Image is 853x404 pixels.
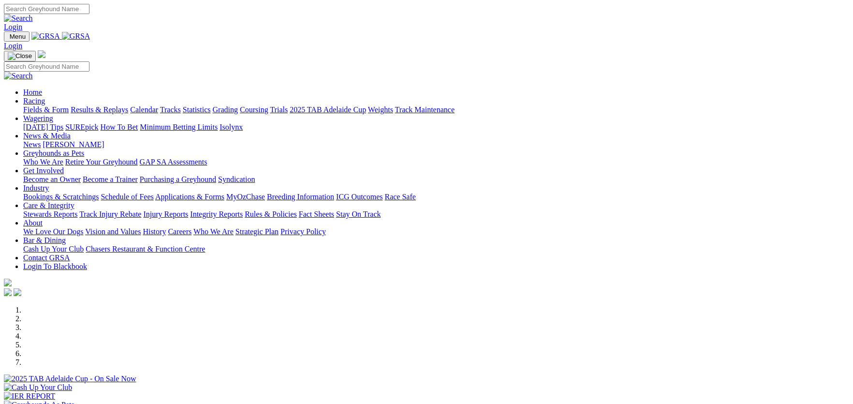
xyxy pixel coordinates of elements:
img: facebook.svg [4,288,12,296]
a: Become an Owner [23,175,81,183]
a: Breeding Information [267,193,334,201]
div: About [23,227,849,236]
a: Bookings & Scratchings [23,193,99,201]
img: Search [4,14,33,23]
div: Bar & Dining [23,245,849,254]
img: GRSA [62,32,90,41]
a: Who We Are [193,227,234,236]
a: Home [23,88,42,96]
a: News & Media [23,132,71,140]
a: Privacy Policy [280,227,326,236]
a: Login To Blackbook [23,262,87,270]
button: Toggle navigation [4,51,36,61]
div: Racing [23,105,849,114]
a: GAP SA Assessments [140,158,207,166]
input: Search [4,4,89,14]
a: Weights [368,105,393,114]
a: SUREpick [65,123,98,131]
a: Applications & Forms [155,193,224,201]
a: We Love Our Dogs [23,227,83,236]
a: Results & Replays [71,105,128,114]
a: Race Safe [384,193,415,201]
a: Fields & Form [23,105,69,114]
a: Calendar [130,105,158,114]
a: Trials [270,105,288,114]
span: Menu [10,33,26,40]
a: Integrity Reports [190,210,243,218]
a: Careers [168,227,191,236]
div: Get Involved [23,175,849,184]
a: Strategic Plan [235,227,279,236]
a: Track Maintenance [395,105,455,114]
a: Cash Up Your Club [23,245,84,253]
img: logo-grsa-white.png [38,50,45,58]
a: Contact GRSA [23,254,70,262]
a: Bar & Dining [23,236,66,244]
img: Close [8,52,32,60]
a: Retire Your Greyhound [65,158,138,166]
a: Wagering [23,114,53,122]
a: Rules & Policies [245,210,297,218]
a: Minimum Betting Limits [140,123,218,131]
div: Care & Integrity [23,210,849,219]
a: Racing [23,97,45,105]
a: 2025 TAB Adelaide Cup [290,105,366,114]
a: Isolynx [220,123,243,131]
a: Syndication [218,175,255,183]
img: 2025 TAB Adelaide Cup - On Sale Now [4,374,136,383]
a: Chasers Restaurant & Function Centre [86,245,205,253]
input: Search [4,61,89,72]
a: [PERSON_NAME] [43,140,104,149]
a: ICG Outcomes [336,193,382,201]
a: Tracks [160,105,181,114]
a: Login [4,42,22,50]
img: IER REPORT [4,392,55,401]
a: Industry [23,184,49,192]
a: Coursing [240,105,268,114]
a: Statistics [183,105,211,114]
img: GRSA [31,32,60,41]
a: [DATE] Tips [23,123,63,131]
a: Fact Sheets [299,210,334,218]
a: About [23,219,43,227]
a: Purchasing a Greyhound [140,175,216,183]
button: Toggle navigation [4,31,29,42]
a: How To Bet [101,123,138,131]
img: Search [4,72,33,80]
div: Industry [23,193,849,201]
a: News [23,140,41,149]
a: Track Injury Rebate [79,210,141,218]
a: Who We Are [23,158,63,166]
a: MyOzChase [226,193,265,201]
div: Wagering [23,123,849,132]
a: Greyhounds as Pets [23,149,84,157]
div: Greyhounds as Pets [23,158,849,166]
a: Vision and Values [85,227,141,236]
a: Get Involved [23,166,64,175]
a: Stewards Reports [23,210,77,218]
a: Schedule of Fees [101,193,153,201]
a: Injury Reports [143,210,188,218]
a: Become a Trainer [83,175,138,183]
a: Stay On Track [336,210,381,218]
a: Care & Integrity [23,201,74,209]
a: Grading [213,105,238,114]
a: Login [4,23,22,31]
img: Cash Up Your Club [4,383,72,392]
img: twitter.svg [14,288,21,296]
a: History [143,227,166,236]
img: logo-grsa-white.png [4,279,12,286]
div: News & Media [23,140,849,149]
